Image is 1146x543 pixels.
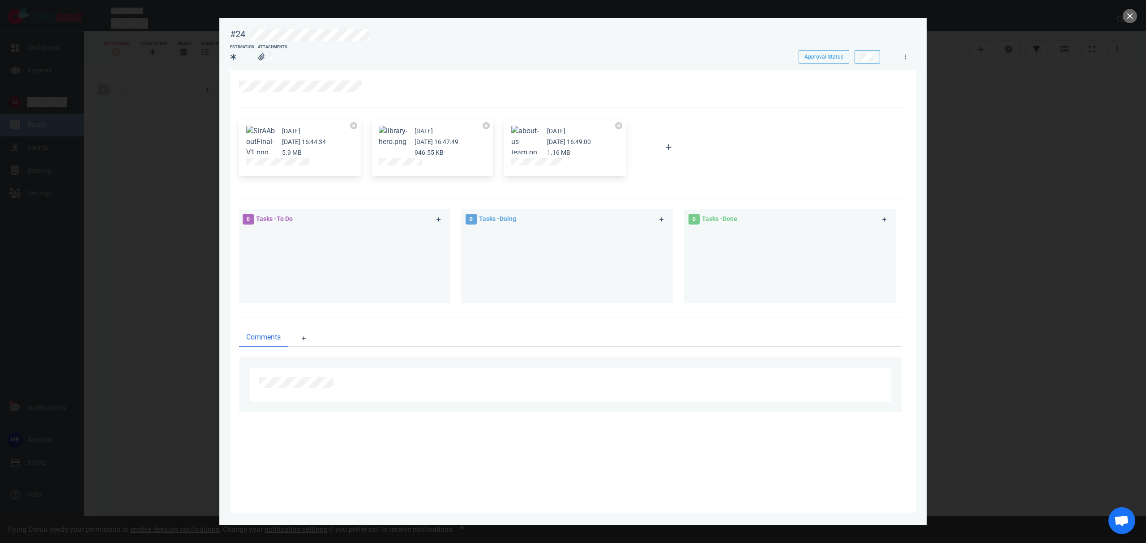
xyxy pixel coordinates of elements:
[282,127,300,135] small: [DATE]
[258,44,287,51] div: Attachments
[415,149,444,156] small: 946.55 KB
[547,149,570,156] small: 1.16 MB
[702,215,737,222] span: Tasks - Done
[379,126,407,147] button: Zoom image
[799,50,849,64] button: Approval Status
[688,214,700,225] span: 0
[1123,9,1137,23] button: close
[246,332,281,343] span: Comments
[466,214,477,225] span: 0
[246,126,275,158] button: Zoom image
[230,44,254,51] div: Estimation
[547,138,591,145] small: [DATE] 16:49:00
[230,29,245,40] div: #24
[511,126,540,169] button: Zoom image
[256,215,293,222] span: Tasks - To Do
[547,127,565,135] small: [DATE]
[415,127,433,135] small: [DATE]
[282,149,302,156] small: 5.9 MB
[415,138,458,145] small: [DATE] 16:47:49
[282,138,326,145] small: [DATE] 16:44:34
[1108,507,1135,534] div: Open de chat
[479,215,516,222] span: Tasks - Doing
[243,214,254,225] span: 0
